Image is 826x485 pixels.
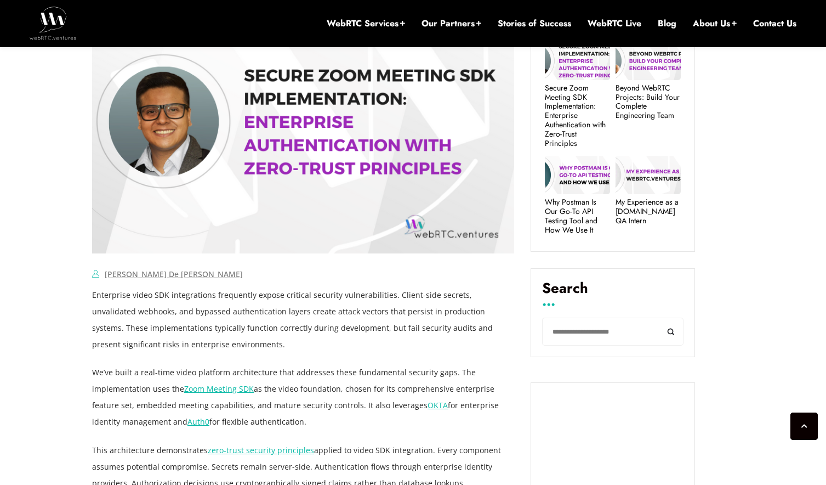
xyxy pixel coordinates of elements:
a: OKTA [428,400,448,410]
a: Auth0 [187,416,209,427]
button: Search [659,318,683,346]
a: WebRTC Live [588,18,641,30]
a: My Experience as a [DOMAIN_NAME] QA Intern [616,198,681,225]
a: Why Postman Is Our Go‑To API Testing Tool and How We Use It [545,198,610,234]
p: We’ve built a real-time video platform architecture that addresses these fundamental security gap... [92,364,514,430]
img: WebRTC.ventures [30,7,76,40]
a: About Us [693,18,737,30]
a: [PERSON_NAME] de [PERSON_NAME] [105,269,243,279]
a: Blog [658,18,676,30]
label: Search [542,280,683,305]
a: WebRTC Services [327,18,405,30]
p: Enterprise video SDK integrations frequently expose critical security vulnerabilities. Client-sid... [92,287,514,353]
a: Zoom Meeting SDK [184,384,254,394]
a: Contact Us [753,18,796,30]
a: Stories of Success [498,18,571,30]
a: Our Partners [421,18,481,30]
a: Beyond WebRTC Projects: Build Your Complete Engineering Team [616,83,681,120]
a: zero-trust security principles [208,445,314,455]
a: Secure Zoom Meeting SDK Implementation: Enterprise Authentication with Zero-Trust Principles [545,83,610,148]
